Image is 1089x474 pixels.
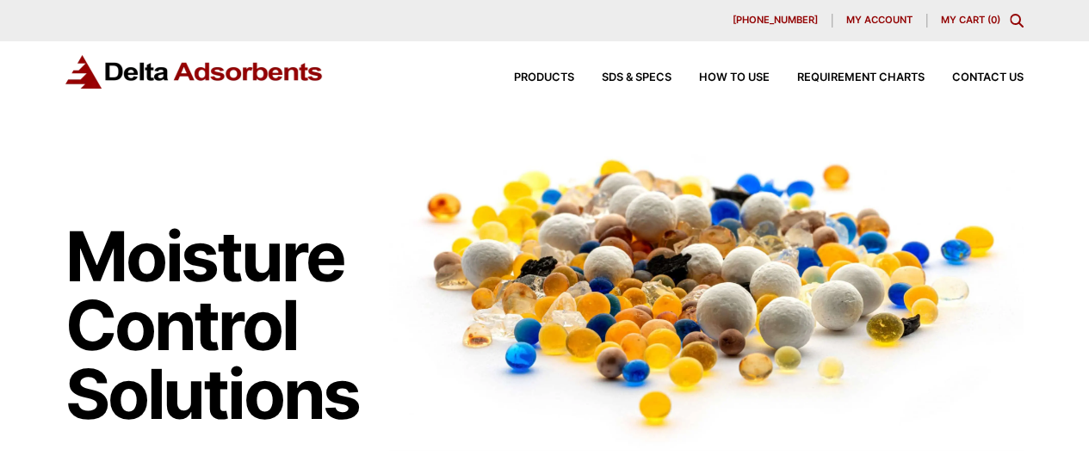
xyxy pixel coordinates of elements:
[832,14,927,28] a: My account
[671,72,770,83] a: How to Use
[719,14,832,28] a: [PHONE_NUMBER]
[699,72,770,83] span: How to Use
[65,222,373,428] h1: Moisture Control Solutions
[65,55,324,89] img: Delta Adsorbents
[797,72,925,83] span: Requirement Charts
[952,72,1024,83] span: Contact Us
[389,130,1024,451] img: Image
[486,72,574,83] a: Products
[991,14,997,26] span: 0
[1010,14,1024,28] div: Toggle Modal Content
[925,72,1024,83] a: Contact Us
[602,72,671,83] span: SDS & SPECS
[733,15,818,25] span: [PHONE_NUMBER]
[770,72,925,83] a: Requirement Charts
[941,14,1000,26] a: My Cart (0)
[514,72,574,83] span: Products
[574,72,671,83] a: SDS & SPECS
[846,15,913,25] span: My account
